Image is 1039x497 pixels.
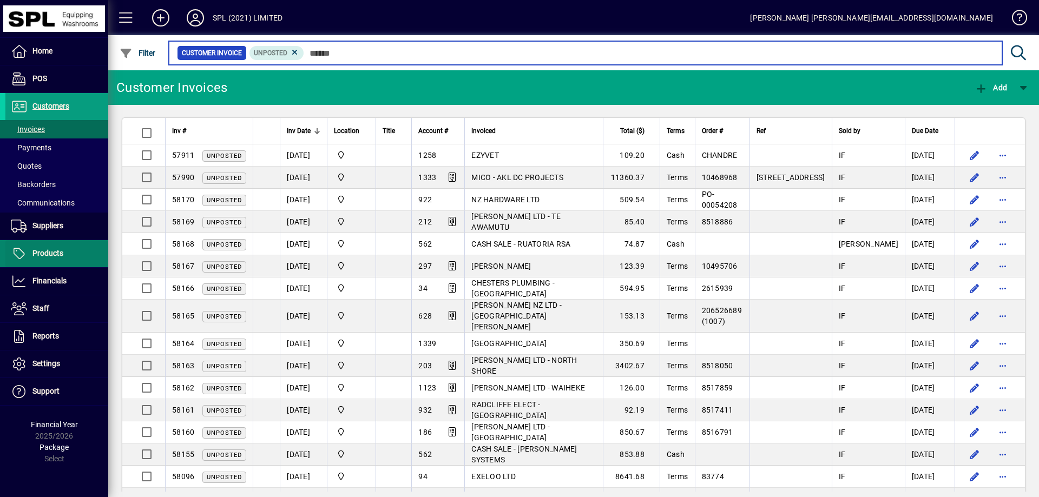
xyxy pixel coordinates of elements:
[32,387,60,395] span: Support
[383,125,395,137] span: Title
[667,151,685,160] span: Cash
[207,263,242,270] span: Unposted
[280,399,327,421] td: [DATE]
[207,153,242,160] span: Unposted
[182,48,242,58] span: Customer Invoice
[5,295,108,322] a: Staff
[287,125,320,137] div: Inv Date
[334,471,369,482] span: SPL (2021) Limited
[702,406,733,414] span: 8517411
[334,426,369,438] span: SPL (2021) Limited
[117,43,159,63] button: Filter
[207,286,242,293] span: Unposted
[172,125,186,137] span: Inv #
[620,125,645,137] span: Total ($)
[905,211,955,233] td: [DATE]
[966,169,983,186] button: Edit
[40,443,69,452] span: Package
[280,443,327,466] td: [DATE]
[280,300,327,333] td: [DATE]
[471,279,555,298] span: CHESTERS PLUMBING - [GEOGRAPHIC_DATA]
[667,450,685,459] span: Cash
[757,125,766,137] span: Ref
[280,255,327,277] td: [DATE]
[280,421,327,443] td: [DATE]
[418,312,432,320] span: 628
[994,446,1011,463] button: More options
[610,125,654,137] div: Total ($)
[5,268,108,295] a: Financials
[172,125,246,137] div: Inv #
[471,262,531,270] span: [PERSON_NAME]
[994,401,1011,419] button: More options
[471,356,577,375] span: [PERSON_NAME] LTD - NORTH SHORE
[966,401,983,419] button: Edit
[418,262,432,270] span: 297
[207,313,242,320] span: Unposted
[5,38,108,65] a: Home
[667,406,688,414] span: Terms
[702,383,733,392] span: 8517859
[994,235,1011,253] button: More options
[603,300,660,333] td: 153.13
[418,450,432,459] span: 562
[280,211,327,233] td: [DATE]
[966,235,983,253] button: Edit
[667,428,688,436] span: Terms
[31,420,78,429] span: Financial Year
[839,428,846,436] span: IF
[471,339,547,348] span: [GEOGRAPHIC_DATA]
[334,171,369,183] span: SPL (2021) Limited
[966,379,983,396] button: Edit
[839,361,846,370] span: IF
[418,472,428,481] span: 94
[120,49,156,57] span: Filter
[905,277,955,300] td: [DATE]
[839,284,846,293] span: IF
[975,83,1007,92] span: Add
[912,125,938,137] span: Due Date
[471,195,540,204] span: NZ HARDWARE LTD
[603,355,660,377] td: 3402.67
[471,125,496,137] span: Invoiced
[280,355,327,377] td: [DATE]
[994,147,1011,164] button: More options
[213,9,282,26] div: SPL (2021) LIMITED
[207,341,242,348] span: Unposted
[172,383,194,392] span: 58162
[172,262,194,270] span: 58167
[603,399,660,421] td: 92.19
[172,472,194,481] span: 58096
[994,423,1011,441] button: More options
[5,378,108,405] a: Support
[667,262,688,270] span: Terms
[994,213,1011,230] button: More options
[702,173,738,182] span: 10468968
[172,284,194,293] span: 58166
[471,212,561,231] span: [PERSON_NAME] LTD - TE AWAMUTU
[334,238,369,250] span: SPL (2021) Limited
[667,125,685,137] span: Terms
[334,310,369,322] span: SPL (2021) Limited
[32,74,47,83] span: POS
[702,262,738,270] span: 10495706
[839,406,846,414] span: IF
[418,339,436,348] span: 1339
[5,350,108,377] a: Settings
[207,452,242,459] span: Unposted
[905,466,955,488] td: [DATE]
[839,312,846,320] span: IF
[280,189,327,211] td: [DATE]
[667,284,688,293] span: Terms
[116,79,227,96] div: Customer Invoices
[207,474,242,481] span: Unposted
[603,377,660,399] td: 126.00
[32,359,60,368] span: Settings
[207,241,242,248] span: Unposted
[280,144,327,167] td: [DATE]
[207,175,242,182] span: Unposted
[471,445,577,464] span: CASH SALE - [PERSON_NAME] SYSTEMS
[471,383,585,392] span: [PERSON_NAME] LTD - WAIHEKE
[905,399,955,421] td: [DATE]
[32,304,49,313] span: Staff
